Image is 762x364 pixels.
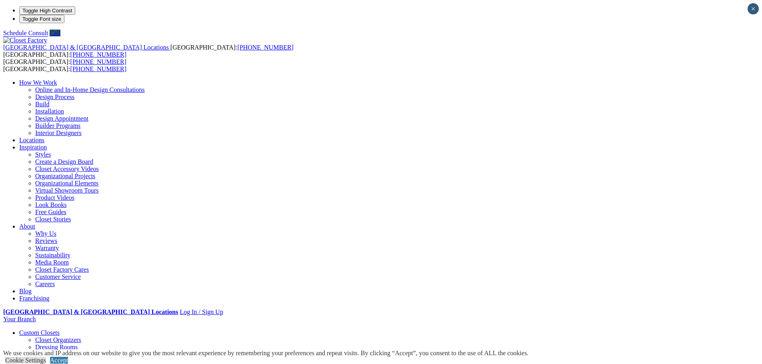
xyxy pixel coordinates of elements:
a: Warranty [35,245,59,251]
a: Franchising [19,295,50,302]
a: Design Appointment [35,115,88,122]
a: Create a Design Board [35,158,93,165]
a: Reviews [35,237,57,244]
a: [PHONE_NUMBER] [70,51,126,58]
a: Closet Factory Cares [35,266,89,273]
a: Custom Closets [19,329,60,336]
a: About [19,223,35,230]
a: Accept [50,357,68,364]
a: [GEOGRAPHIC_DATA] & [GEOGRAPHIC_DATA] Locations [3,44,170,51]
a: Log In / Sign Up [180,308,223,315]
a: Organizational Elements [35,180,98,187]
a: Design Process [35,93,74,100]
a: Your Branch [3,316,36,322]
span: [GEOGRAPHIC_DATA] & [GEOGRAPHIC_DATA] Locations [3,44,169,51]
a: Why Us [35,230,56,237]
a: Media Room [35,259,69,266]
a: Closet Stories [35,216,71,223]
a: Build [35,101,50,107]
a: [GEOGRAPHIC_DATA] & [GEOGRAPHIC_DATA] Locations [3,308,178,315]
a: Locations [19,137,44,143]
a: Sustainability [35,252,70,259]
a: Free Guides [35,209,66,215]
a: Customer Service [35,273,81,280]
a: Installation [35,108,64,115]
a: Styles [35,151,51,158]
img: Closet Factory [3,37,47,44]
a: Dressing Rooms [35,344,78,350]
div: We use cookies and IP address on our website to give you the most relevant experience by remember... [3,350,528,357]
a: [PHONE_NUMBER] [70,58,126,65]
a: Online and In-Home Design Consultations [35,86,145,93]
span: Toggle High Contrast [22,8,72,14]
a: Careers [35,280,55,287]
a: Closet Accessory Videos [35,165,99,172]
a: Organizational Projects [35,173,95,179]
button: Close [748,3,759,14]
a: How We Work [19,79,57,86]
a: Look Books [35,201,67,208]
button: Toggle High Contrast [19,6,75,15]
a: Call [50,30,60,36]
a: [PHONE_NUMBER] [237,44,293,51]
a: Blog [19,288,32,294]
button: Toggle Font size [19,15,64,23]
a: Cookie Settings [5,357,46,364]
a: Virtual Showroom Tours [35,187,99,194]
span: Toggle Font size [22,16,61,22]
a: Schedule Consult [3,30,48,36]
span: [GEOGRAPHIC_DATA]: [GEOGRAPHIC_DATA]: [3,44,294,58]
a: Interior Designers [35,129,82,136]
a: Builder Programs [35,122,80,129]
a: [PHONE_NUMBER] [70,66,126,72]
a: Inspiration [19,144,47,151]
span: [GEOGRAPHIC_DATA]: [GEOGRAPHIC_DATA]: [3,58,126,72]
a: Closet Organizers [35,336,81,343]
a: Product Videos [35,194,74,201]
